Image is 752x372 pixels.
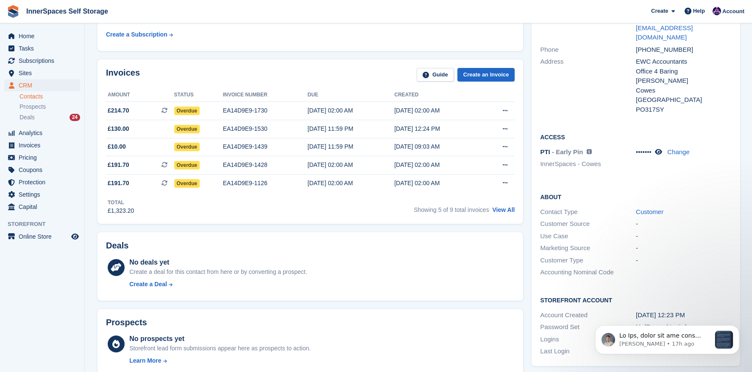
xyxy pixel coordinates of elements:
[223,179,308,188] div: EA14D9E9-1126
[540,159,636,169] li: InnerSpaces - Cowes
[106,30,167,39] div: Create a Subscription
[540,14,636,42] div: Email
[37,32,128,39] p: Message from Bradley, sent 17h ago
[19,164,70,176] span: Coupons
[308,106,395,115] div: [DATE] 02:00 AM
[493,206,515,213] a: View All
[540,268,636,277] div: Accounting Nominal Code
[37,24,128,351] span: Lo Ips, dolor sit ame cons adipi. E sed do eius t incidi ut Labore etd mag Aliqu Enimad minimven....
[19,152,70,163] span: Pricing
[223,106,308,115] div: EA14D9E9-1730
[19,189,70,200] span: Settings
[540,57,636,114] div: Address
[457,68,515,82] a: Create an Invoice
[308,142,395,151] div: [DATE] 11:59 PM
[70,231,80,242] a: Preview store
[174,107,200,115] span: Overdue
[4,127,80,139] a: menu
[722,7,744,16] span: Account
[19,30,70,42] span: Home
[394,142,481,151] div: [DATE] 09:03 AM
[108,161,129,169] span: £191.70
[636,86,732,96] div: Cowes
[636,45,732,55] div: [PHONE_NUMBER]
[129,344,311,353] div: Storefront lead form submissions appear here as prospects to action.
[129,280,167,289] div: Create a Deal
[417,68,454,82] a: Guide
[4,67,80,79] a: menu
[129,280,307,289] a: Create a Deal
[636,67,732,86] div: Office 4 Baring [PERSON_NAME]
[19,127,70,139] span: Analytics
[174,179,200,188] span: Overdue
[108,106,129,115] span: £214.70
[108,124,129,133] span: £130.00
[394,179,481,188] div: [DATE] 02:00 AM
[106,68,140,82] h2: Invoices
[4,176,80,188] a: menu
[636,148,652,155] span: •••••••
[4,55,80,67] a: menu
[4,231,80,242] a: menu
[713,7,721,15] img: Dominic Hampson
[308,161,395,169] div: [DATE] 02:00 AM
[106,88,174,102] th: Amount
[19,42,70,54] span: Tasks
[223,124,308,133] div: EA14D9E9-1530
[540,335,636,344] div: Logins
[540,219,636,229] div: Customer Source
[23,4,111,18] a: InnerSpaces Self Storage
[636,231,732,241] div: -
[70,114,80,121] div: 24
[552,148,583,155] span: - Early Pin
[19,102,80,111] a: Prospects
[129,268,307,276] div: Create a deal for this contact from here or by converting a prospect.
[308,179,395,188] div: [DATE] 02:00 AM
[174,88,223,102] th: Status
[540,256,636,265] div: Customer Type
[129,356,161,365] div: Learn More
[308,124,395,133] div: [DATE] 11:59 PM
[129,334,311,344] div: No prospects yet
[174,125,200,133] span: Overdue
[106,318,147,327] h2: Prospects
[636,243,732,253] div: -
[540,322,636,332] div: Password Set
[19,103,46,111] span: Prospects
[108,179,129,188] span: £191.70
[19,176,70,188] span: Protection
[19,201,70,213] span: Capital
[540,310,636,320] div: Account Created
[19,139,70,151] span: Invoices
[129,257,307,268] div: No deals yet
[4,30,80,42] a: menu
[108,206,134,215] div: £1,323.20
[223,88,308,102] th: Invoice number
[19,231,70,242] span: Online Store
[223,142,308,151] div: EA14D9E9-1439
[174,143,200,151] span: Overdue
[19,67,70,79] span: Sites
[4,201,80,213] a: menu
[19,113,35,121] span: Deals
[540,207,636,217] div: Contact Type
[636,105,732,115] div: PO317SY
[19,79,70,91] span: CRM
[540,148,550,155] span: PTI
[540,192,731,201] h2: About
[308,88,395,102] th: Due
[540,296,731,304] h2: Storefront Account
[394,106,481,115] div: [DATE] 02:00 AM
[129,356,311,365] a: Learn More
[582,308,752,368] iframe: Intercom notifications message
[636,219,732,229] div: -
[636,208,663,215] a: Customer
[4,152,80,163] a: menu
[223,161,308,169] div: EA14D9E9-1428
[540,347,636,356] div: Last Login
[106,27,173,42] a: Create a Subscription
[4,42,80,54] a: menu
[19,55,70,67] span: Subscriptions
[394,124,481,133] div: [DATE] 12:24 PM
